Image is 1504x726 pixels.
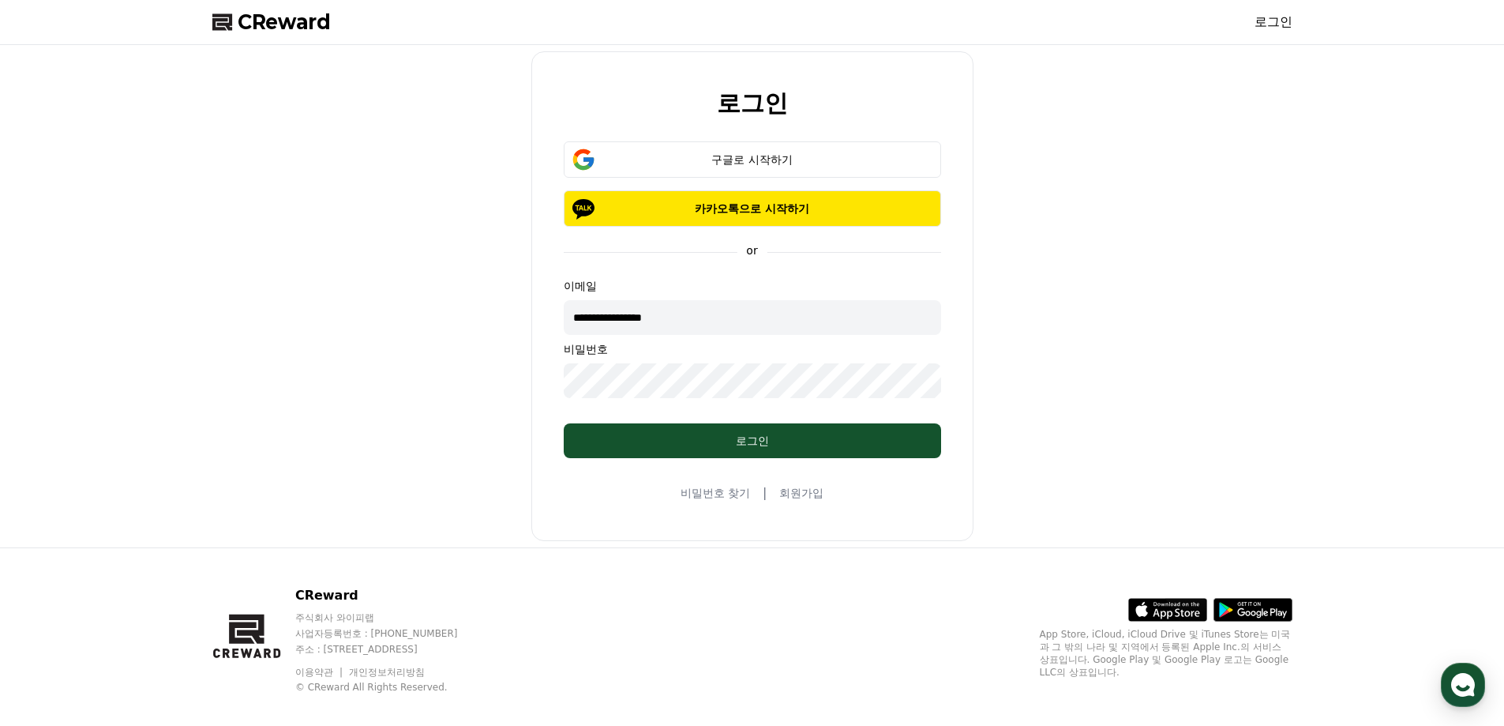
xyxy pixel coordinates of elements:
p: © CReward All Rights Reserved. [295,681,488,694]
a: 대화 [104,501,204,540]
p: App Store, iCloud, iCloud Drive 및 iTunes Store는 미국과 그 밖의 나라 및 지역에서 등록된 Apple Inc.의 서비스 상표입니다. Goo... [1040,628,1292,679]
h2: 로그인 [717,90,788,116]
span: CReward [238,9,331,35]
a: 설정 [204,501,303,540]
button: 카카오톡으로 시작하기 [564,190,941,227]
span: 설정 [244,525,263,537]
p: CReward [295,586,488,605]
div: 로그인 [595,433,910,449]
a: CReward [212,9,331,35]
span: | [763,483,767,502]
a: 비밀번호 찾기 [681,485,750,501]
p: 이메일 [564,278,941,294]
span: 대화 [144,525,163,538]
p: 사업자등록번호 : [PHONE_NUMBER] [295,627,488,640]
p: 카카오톡으로 시작하기 [587,201,918,216]
a: 회원가입 [779,485,823,501]
p: or [737,243,767,258]
a: 개인정보처리방침 [349,667,425,678]
a: 이용약관 [295,667,345,678]
button: 로그인 [564,423,941,458]
p: 비밀번호 [564,341,941,357]
button: 구글로 시작하기 [564,141,941,178]
div: 구글로 시작하기 [587,152,918,167]
a: 로그인 [1255,13,1292,32]
p: 주식회사 와이피랩 [295,611,488,624]
a: 홈 [5,501,104,540]
p: 주소 : [STREET_ADDRESS] [295,643,488,656]
span: 홈 [50,525,59,537]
